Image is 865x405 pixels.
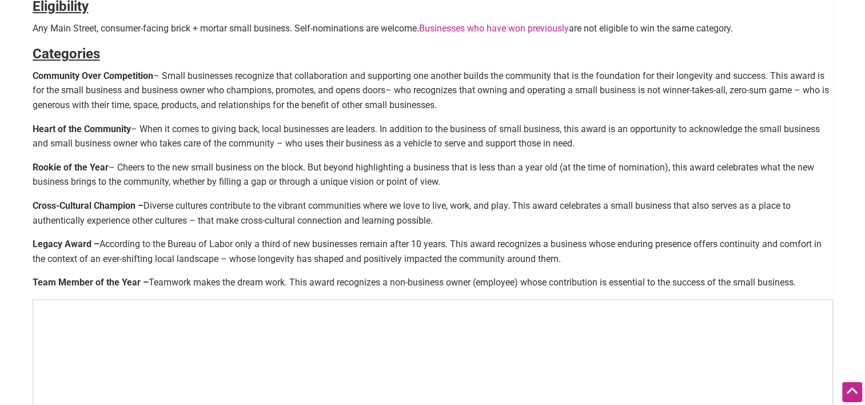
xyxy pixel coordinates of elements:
[33,46,100,62] strong: Categories
[33,21,833,36] p: Any Main Street, consumer-facing brick + mortar small business. Self-nominations are welcome. are...
[419,23,569,34] a: Businesses who have won previously
[33,122,833,151] p: – When it comes to giving back, local businesses are leaders. In addition to the business of smal...
[33,239,99,249] strong: Legacy Award –
[33,160,833,189] p: – Cheers to the new small business on the block. But beyond highlighting a business that is less ...
[33,198,833,228] p: Diverse cultures contribute to the vibrant communities where we love to live, work, and play. Thi...
[33,277,796,288] strong: Team Member of the Year –
[149,277,796,288] span: Teamwork makes the dream work. This award recognizes a non-business owner (employee) whose contri...
[33,237,833,266] p: According to the Bureau of Labor only a third of new businesses remain after 10 years. This award...
[33,69,833,113] p: – Small businesses recognize that collaboration and supporting one another builds the community t...
[33,162,109,173] strong: Rookie of the Year
[33,124,131,134] strong: Heart of the Community
[33,200,143,211] strong: Cross-Cultural Champion –
[842,382,862,402] div: Scroll Back to Top
[33,70,153,81] strong: Community Over Competition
